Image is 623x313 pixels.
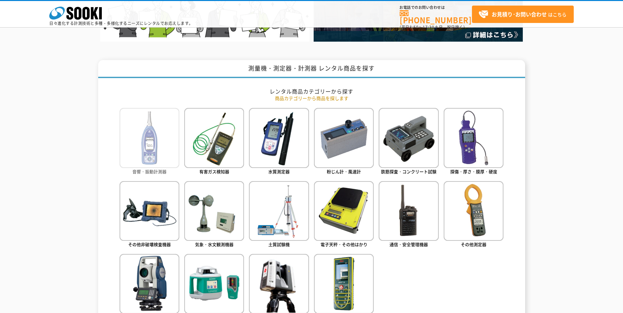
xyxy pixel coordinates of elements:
[400,6,472,10] span: お電話でのお問い合わせは
[400,24,465,30] span: (平日 ～ 土日、祝日除く)
[379,108,438,176] a: 鉄筋探査・コンクリート試験
[444,108,503,168] img: 探傷・厚さ・膜厚・硬度
[120,108,179,168] img: 音響・振動計測器
[249,108,309,176] a: 水質測定器
[410,24,419,30] span: 8:50
[184,108,244,176] a: 有害ガス検知器
[195,241,234,247] span: 気象・水文観測機器
[184,181,244,249] a: 気象・水文観測機器
[49,21,193,25] p: 日々進化する計測技術と多種・多様化するニーズにレンタルでお応えします。
[444,108,503,176] a: 探傷・厚さ・膜厚・硬度
[249,108,309,168] img: 水質測定器
[461,241,486,247] span: その他測定器
[444,181,503,249] a: その他測定器
[249,181,309,249] a: 土質試験機
[268,168,290,175] span: 水質測定器
[379,181,438,241] img: 通信・安全管理機器
[478,10,567,19] span: はこちら
[249,181,309,241] img: 土質試験機
[492,10,547,18] strong: お見積り･お問い合わせ
[379,108,438,168] img: 鉄筋探査・コンクリート試験
[423,24,434,30] span: 17:30
[314,108,374,168] img: 粉じん計・風速計
[184,181,244,241] img: 気象・水文観測機器
[321,241,367,247] span: 電子天秤・その他はかり
[268,241,290,247] span: 土質試験機
[389,241,428,247] span: 通信・安全管理機器
[314,108,374,176] a: 粉じん計・風速計
[120,108,179,176] a: 音響・振動計測器
[120,181,179,249] a: その他非破壊検査機器
[98,60,525,78] h1: 測量機・測定器・計測器 レンタル商品を探す
[381,168,436,175] span: 鉄筋探査・コンクリート試験
[199,168,229,175] span: 有害ガス検知器
[444,181,503,241] img: その他測定器
[132,168,167,175] span: 音響・振動計測器
[120,181,179,241] img: その他非破壊検査機器
[379,181,438,249] a: 通信・安全管理機器
[120,88,504,95] h2: レンタル商品カテゴリーから探す
[400,10,472,24] a: [PHONE_NUMBER]
[314,181,374,241] img: 電子天秤・その他はかり
[314,181,374,249] a: 電子天秤・その他はかり
[472,6,574,23] a: お見積り･お問い合わせはこちら
[120,95,504,102] p: 商品カテゴリーから商品を探します
[450,168,497,175] span: 探傷・厚さ・膜厚・硬度
[184,108,244,168] img: 有害ガス検知器
[327,168,361,175] span: 粉じん計・風速計
[128,241,171,247] span: その他非破壊検査機器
